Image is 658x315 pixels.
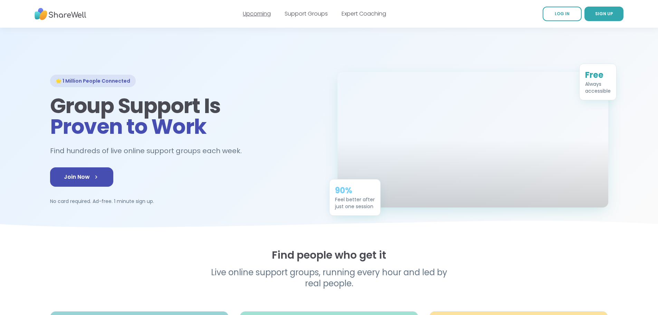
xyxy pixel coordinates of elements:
[543,7,582,21] a: LOG IN
[197,267,462,289] p: Live online support groups, running every hour and led by real people.
[335,196,375,210] div: Feel better after just one session
[584,7,623,21] a: SIGN UP
[50,145,249,157] h2: Find hundreds of live online support groups each week.
[555,11,570,17] span: LOG IN
[64,173,99,181] span: Join Now
[50,75,136,87] div: 🌟 1 Million People Connected
[50,249,608,261] h2: Find people who get it
[50,112,207,141] span: Proven to Work
[585,81,611,94] div: Always accessible
[335,185,375,196] div: 90%
[35,4,86,24] img: ShareWell Nav Logo
[342,10,386,18] a: Expert Coaching
[285,10,328,18] a: Support Groups
[50,198,321,205] p: No card required. Ad-free. 1 minute sign up.
[50,95,321,137] h1: Group Support Is
[595,11,613,17] span: SIGN UP
[243,10,271,18] a: Upcoming
[585,70,611,81] div: Free
[50,167,113,187] a: Join Now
